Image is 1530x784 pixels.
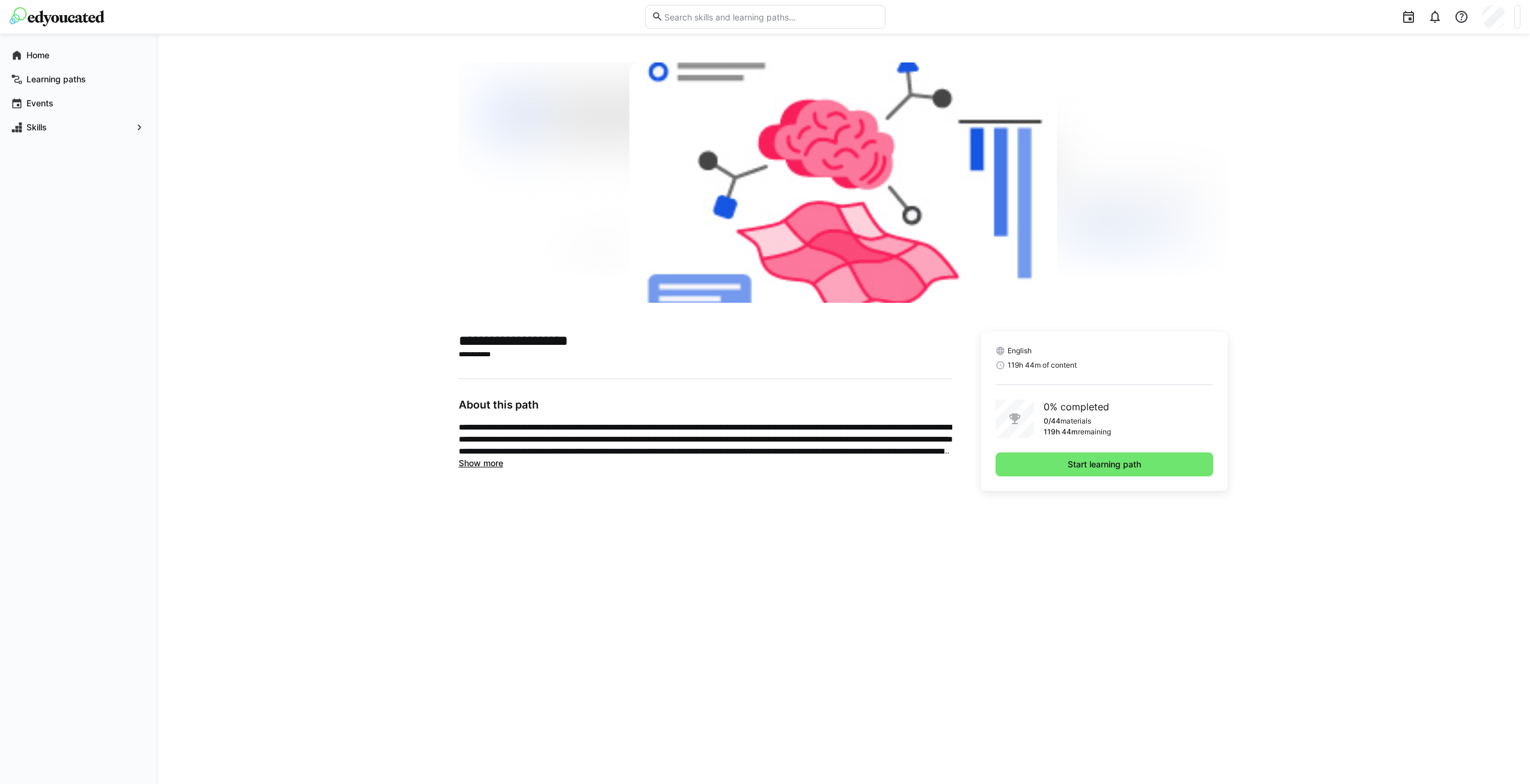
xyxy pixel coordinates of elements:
[1060,416,1091,426] p: materials
[1044,427,1078,437] p: 119h 44m
[1044,416,1060,426] p: 0/44
[1066,458,1143,470] span: Start learning path
[1044,400,1111,414] p: 0% completed
[1008,360,1077,370] span: 119h 44m of content
[996,452,1214,476] button: Start learning path
[663,11,878,22] input: Search skills and learning paths…
[459,458,503,468] span: Show more
[1078,427,1111,437] p: remaining
[459,398,952,412] h3: About this path
[1008,346,1032,356] span: English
